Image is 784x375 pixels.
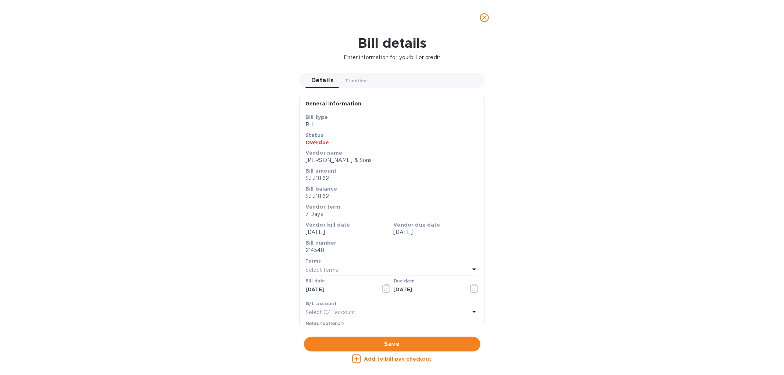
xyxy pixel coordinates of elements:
[394,279,415,284] label: Due date
[305,156,479,164] p: [PERSON_NAME] & Sons
[394,228,479,236] p: [DATE]
[304,337,480,351] button: Save
[345,77,367,84] span: Timeline
[305,240,337,246] b: Bill number
[305,309,355,316] p: Select G/L account
[305,121,479,129] p: Bill
[394,284,463,295] input: Due date
[311,75,333,86] span: Details
[305,168,337,174] b: Bill amount
[364,356,432,362] u: Add to bill pay checkout
[305,301,337,306] b: G/L account
[305,192,479,200] p: $3,318.62
[6,54,778,61] p: Enter information for your bill or credit
[305,284,375,295] input: Select date
[305,204,341,210] b: Vendor term
[305,132,323,138] b: Status
[305,279,325,284] label: Bill date
[305,114,328,120] b: Bill type
[394,222,440,228] b: Vendor due date
[305,246,479,254] p: 214548
[305,321,344,326] label: Notes (optional)
[305,266,339,274] p: Select terms
[305,210,479,218] p: 7 Days
[305,258,321,264] b: Terms
[310,340,475,349] span: Save
[305,101,362,107] b: General information
[305,139,479,146] p: Overdue
[6,35,778,51] h1: Bill details
[305,228,391,236] p: [DATE]
[305,186,337,192] b: Bill balance
[305,174,479,182] p: $3,318.62
[305,150,343,156] b: Vendor name
[305,222,350,228] b: Vendor bill date
[476,9,493,26] button: close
